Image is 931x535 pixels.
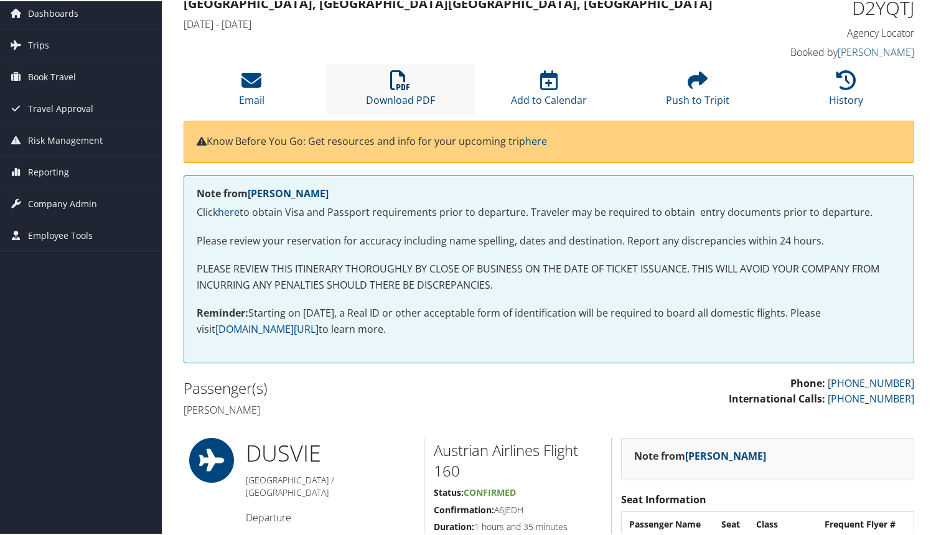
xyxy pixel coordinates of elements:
h2: Austrian Airlines Flight 160 [434,439,602,480]
h1: DUS VIE [246,437,414,468]
p: PLEASE REVIEW THIS ITINERARY THOROUGHLY BY CLOSE OF BUSINESS ON THE DATE OF TICKET ISSUANCE. THIS... [197,260,901,292]
h4: Booked by [746,44,914,58]
strong: Note from [634,448,766,462]
a: here [218,204,240,218]
strong: Phone: [790,375,825,389]
p: Please review your reservation for accuracy including name spelling, dates and destination. Repor... [197,232,901,248]
h5: A6JEDH [434,503,602,515]
a: Add to Calendar [511,76,587,106]
h4: Agency Locator [746,25,914,39]
h5: 1 hours and 35 minutes [434,519,602,532]
a: History [829,76,863,106]
span: Confirmed [464,485,516,497]
span: Employee Tools [28,219,93,250]
a: Email [239,76,264,106]
strong: Duration: [434,519,474,531]
span: Reporting [28,156,69,187]
p: Click to obtain Visa and Passport requirements prior to departure. Traveler may be required to ob... [197,203,901,220]
th: Seat [715,512,749,534]
h2: Passenger(s) [184,376,540,398]
h5: [GEOGRAPHIC_DATA] / [GEOGRAPHIC_DATA] [246,473,414,497]
span: Travel Approval [28,92,93,123]
h4: [DATE] - [DATE] [184,16,727,30]
span: Trips [28,29,49,60]
strong: International Calls: [729,391,825,404]
strong: Status: [434,485,464,497]
strong: Confirmation: [434,503,494,514]
strong: Reminder: [197,305,248,319]
a: here [525,133,547,147]
h4: [PERSON_NAME] [184,402,540,416]
a: [DOMAIN_NAME][URL] [215,321,319,335]
a: [PHONE_NUMBER] [828,375,914,389]
h4: Departure [246,509,414,523]
span: Book Travel [28,60,76,91]
span: Company Admin [28,187,97,218]
span: Risk Management [28,124,103,155]
a: [PHONE_NUMBER] [828,391,914,404]
p: Starting on [DATE], a Real ID or other acceptable form of identification will be required to boar... [197,304,901,336]
a: [PERSON_NAME] [838,44,914,58]
strong: Seat Information [621,491,706,505]
p: Know Before You Go: Get resources and info for your upcoming trip [197,133,901,149]
a: [PERSON_NAME] [248,185,329,199]
a: [PERSON_NAME] [685,448,766,462]
th: Frequent Flyer # [818,512,912,534]
strong: Note from [197,185,329,199]
th: Passenger Name [623,512,713,534]
a: Push to Tripit [666,76,729,106]
a: Download PDF [366,76,435,106]
th: Class [750,512,818,534]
